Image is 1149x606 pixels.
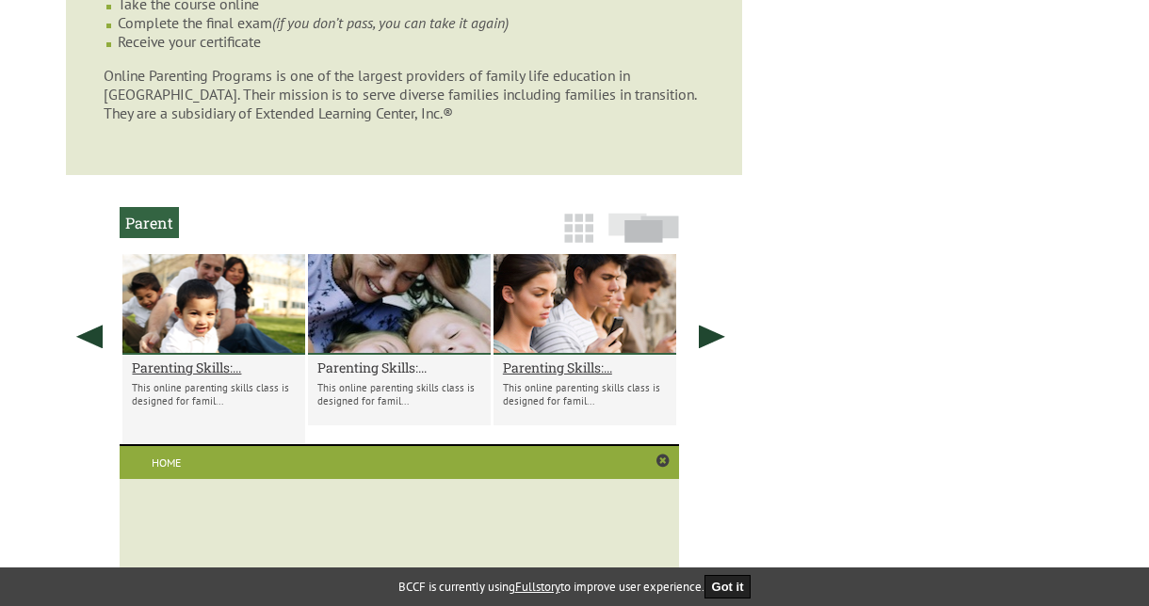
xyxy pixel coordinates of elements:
p: This online parenting skills class is designed for famil... [503,381,667,407]
h2: Parent [120,207,179,238]
a: Home [120,446,213,479]
h3: Parenting Skills: 0-5 [129,561,669,593]
p: This online parenting skills class is designed for famil... [317,381,481,407]
a: Fullstory [515,579,560,595]
a: Grid View [558,222,599,252]
p: This online parenting skills class is designed for famil... [132,381,296,407]
li: Parenting Skills: 0-5 [122,254,305,444]
p: Online Parenting Programs is one of the largest providers of family life education in [GEOGRAPHIC... [104,66,704,122]
button: Got it [704,575,752,598]
li: Parenting Skills: 13-18 [494,254,676,425]
a: Parenting Skills:... [317,359,481,376]
img: grid-icon.png [564,214,593,243]
em: (if you don’t pass, you can take it again) [272,13,509,32]
li: Receive your certificate [118,32,704,51]
a: Parenting Skills:... [503,359,667,376]
li: Parenting Skills: 5-13 [308,254,491,425]
img: slide-icon.png [608,213,679,243]
a: Slide View [603,222,685,252]
a: Close [656,454,670,469]
a: Parenting Skills:... [132,359,296,376]
li: Complete the final exam [118,13,704,32]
